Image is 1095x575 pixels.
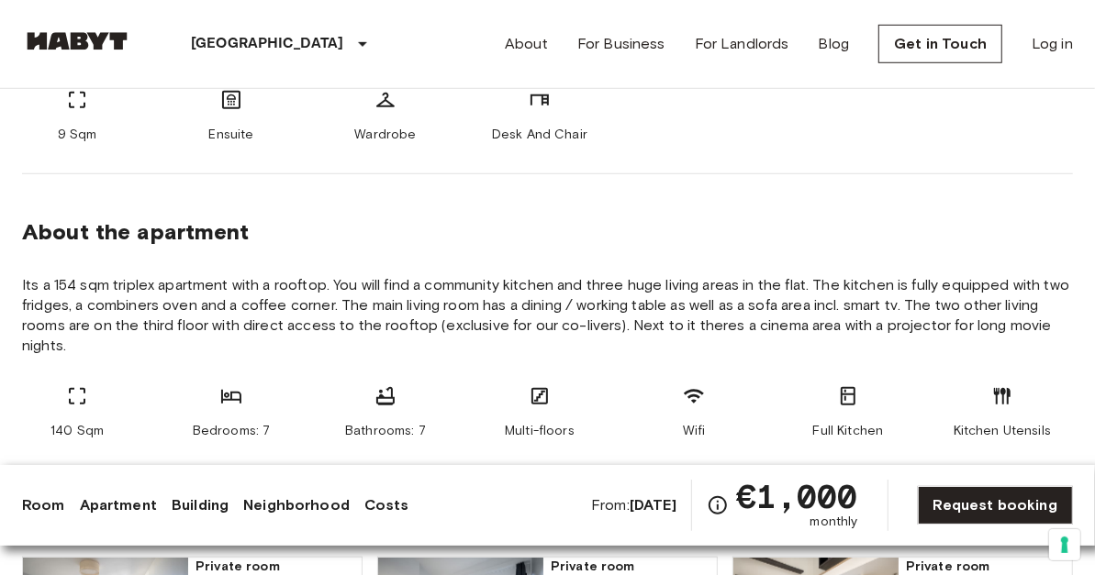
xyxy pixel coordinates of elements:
[58,126,97,144] span: 9 Sqm
[191,33,344,55] p: [GEOGRAPHIC_DATA]
[80,494,157,516] a: Apartment
[243,494,350,516] a: Neighborhood
[505,33,548,55] a: About
[591,495,676,515] span: From:
[813,422,884,440] span: Full Kitchen
[50,422,104,440] span: 140 Sqm
[172,494,229,516] a: Building
[878,25,1002,63] a: Get in Touch
[695,33,789,55] a: For Landlords
[810,513,858,531] span: monthly
[492,126,587,144] span: Desk And Chair
[345,422,426,440] span: Bathrooms: 7
[707,494,729,516] svg: Check cost overview for full price breakdown. Please note that discounts apply to new joiners onl...
[364,494,409,516] a: Costs
[354,126,416,144] span: Wardrobe
[577,33,665,55] a: For Business
[1032,33,1073,55] a: Log in
[630,496,676,514] b: [DATE]
[918,486,1073,525] a: Request booking
[819,33,850,55] a: Blog
[505,422,575,440] span: Multi-floors
[193,422,271,440] span: Bedrooms: 7
[208,126,253,144] span: Ensuite
[22,275,1073,356] span: Its a 154 sqm triplex apartment with a rooftop. You will find a community kitchen and three huge ...
[954,422,1051,440] span: Kitchen Utensils
[683,422,706,440] span: Wifi
[22,32,132,50] img: Habyt
[22,494,65,516] a: Room
[1049,529,1080,560] button: Your consent preferences for tracking technologies
[736,480,858,513] span: €1,000
[22,218,249,246] span: About the apartment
